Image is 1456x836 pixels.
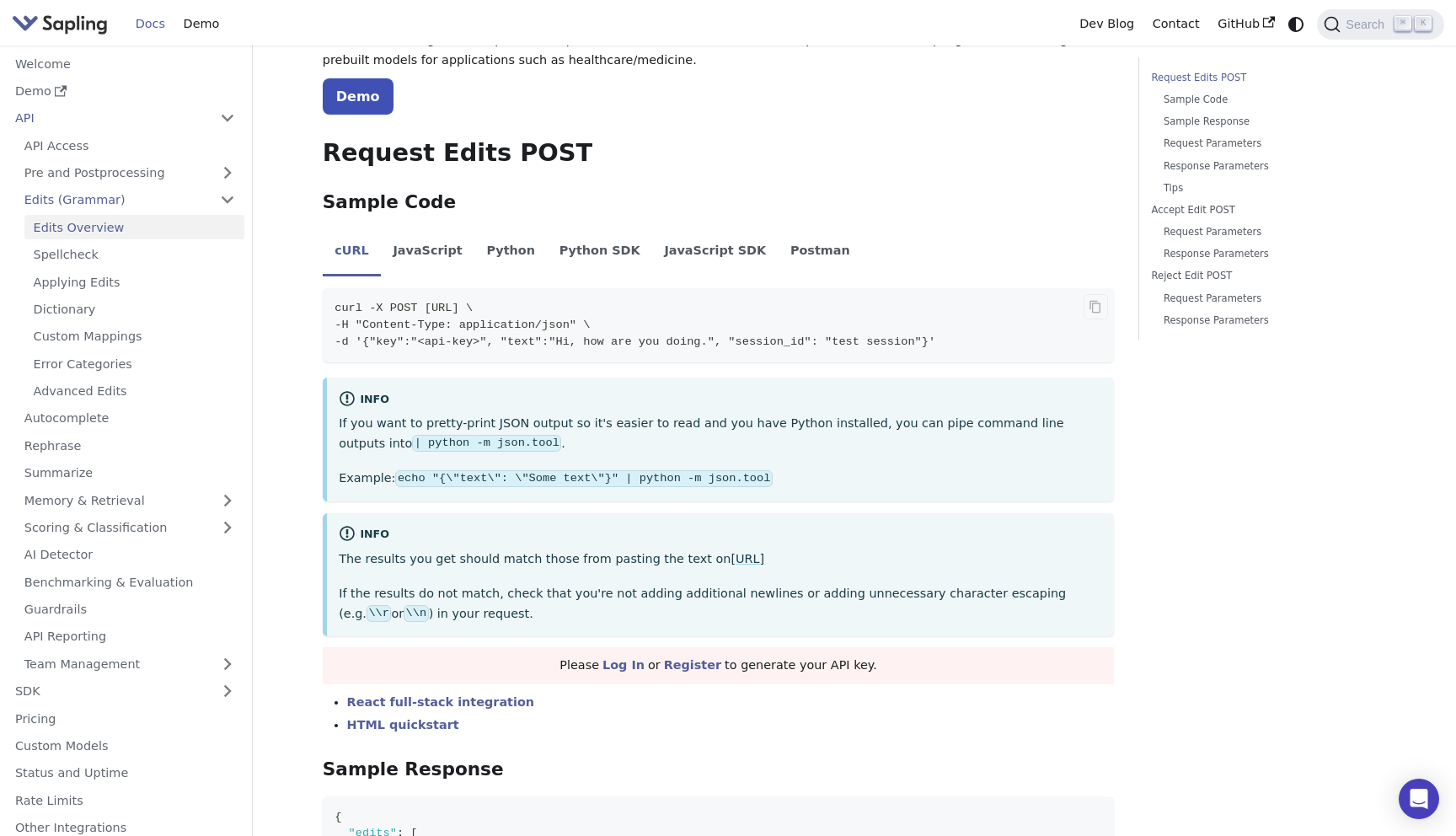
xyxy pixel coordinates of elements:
[6,761,244,785] a: Status and Uptime
[6,679,211,704] a: SDK
[339,469,1102,489] p: Example:
[323,138,1115,169] h2: Request Edits POST
[15,543,244,567] a: AI Detector
[1084,294,1109,319] button: Copy code to clipboard
[395,470,772,487] code: echo "{\"text\": \"Some text\"}" | python -m json.tool
[1164,158,1374,174] a: Response Parameters
[474,229,547,276] li: Python
[12,12,114,36] a: Sapling.ai
[547,229,652,276] li: Python SDK
[404,605,428,622] code: \\n
[15,516,244,540] a: Scoring & Classification
[1152,268,1380,284] a: Reject Edit POST
[15,406,244,431] a: Autocomplete
[1284,12,1309,36] button: Switch between dark and light mode (currently system mode)
[6,706,244,731] a: Pricing
[6,51,244,76] a: Welcome
[1164,313,1374,329] a: Response Parameters
[347,695,534,709] a: React full-stack integration
[1164,114,1374,130] a: Sample Response
[335,302,473,314] span: curl -X POST [URL] \
[335,811,341,823] span: {
[323,78,393,115] a: Demo
[381,229,474,276] li: JavaScript
[15,651,244,676] a: Team Management
[6,79,244,104] a: Demo
[335,335,935,348] span: -d '{"key":"<api-key>", "text":"Hi, how are you doing.", "session_id": "test session"}'
[1152,70,1380,86] a: Request Edits POST
[731,552,764,565] a: [URL]
[347,718,459,731] a: HTML quickstart
[6,734,244,758] a: Custom Models
[24,215,244,239] a: Edits Overview
[1070,11,1143,37] a: Dev Blog
[24,243,244,267] a: Spellcheck
[15,188,244,212] a: Edits (Grammar)
[339,584,1102,624] p: If the results do not match, check that you're not adding additional newlines or adding unnecessa...
[24,297,244,322] a: Dictionary
[15,133,244,158] a: API Access
[211,679,244,704] button: Expand sidebar category 'SDK'
[323,229,381,276] li: cURL
[24,351,244,376] a: Error Categories
[1394,16,1411,31] kbd: ⌘
[24,379,244,404] a: Advanced Edits
[15,488,244,512] a: Memory & Retrieval
[339,414,1102,454] p: If you want to pretty-print JSON output so it's easier to read and you have Python installed, you...
[1399,779,1439,819] div: Open Intercom Messenger
[664,658,721,672] a: Register
[1164,246,1374,262] a: Response Parameters
[339,390,1102,410] div: info
[24,270,244,294] a: Applying Edits
[174,11,228,37] a: Demo
[323,647,1115,684] div: Please or to generate your API key.
[367,605,391,622] code: \\r
[15,624,244,649] a: API Reporting
[602,658,645,672] a: Log In
[1164,136,1374,152] a: Request Parameters
[15,570,244,594] a: Benchmarking & Evaluation
[1415,16,1432,31] kbd: K
[6,106,211,131] a: API
[1341,18,1394,31] span: Search
[1164,291,1374,307] a: Request Parameters
[126,11,174,37] a: Docs
[1152,202,1380,218] a: Accept Edit POST
[779,229,863,276] li: Postman
[412,435,561,452] code: | python -m json.tool
[339,525,1102,545] div: info
[1164,92,1374,108] a: Sample Code
[1317,9,1443,40] button: Search (Command+K)
[652,229,779,276] li: JavaScript SDK
[1164,224,1374,240] a: Request Parameters
[12,12,108,36] img: Sapling.ai
[15,433,244,458] a: Rephrase
[1143,11,1209,37] a: Contact
[335,319,590,331] span: -H "Content-Type: application/json" \
[339,549,1102,570] p: The results you get should match those from pasting the text on
[15,161,244,185] a: Pre and Postprocessing
[323,758,1115,781] h3: Sample Response
[323,191,1115,214] h3: Sample Code
[211,106,244,131] button: Collapse sidebar category 'API'
[15,598,244,622] a: Guardrails
[24,324,244,349] a: Custom Mappings
[6,788,244,812] a: Rate Limits
[1208,11,1283,37] a: GitHub
[1164,180,1374,196] a: Tips
[15,461,244,485] a: Summarize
